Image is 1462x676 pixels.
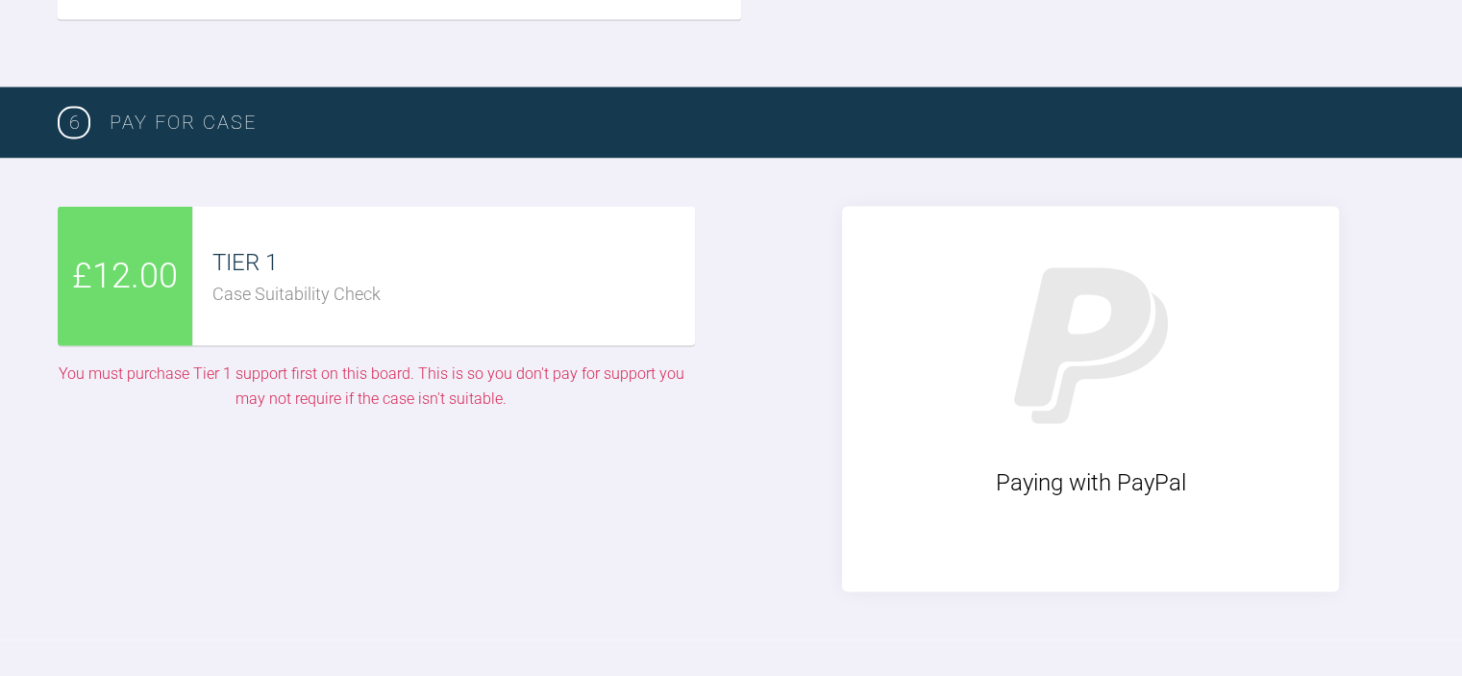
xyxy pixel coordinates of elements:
[212,280,694,308] div: Case Suitability Check
[871,463,1310,500] div: Paying with PayPal
[58,106,90,138] span: 6
[58,361,685,410] div: You must purchase Tier 1 support first on this board. This is so you don't pay for support you ma...
[980,235,1202,456] img: paypalGray.1c9ba6dc.svg
[947,519,1235,663] iframe: PayPal
[72,248,178,304] span: £12.00
[110,107,1404,138] h3: PAY FOR CASE
[212,243,694,280] div: TIER 1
